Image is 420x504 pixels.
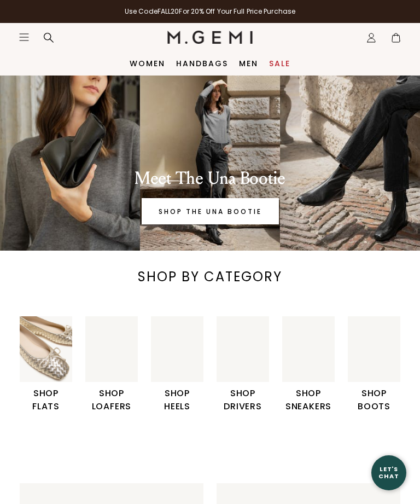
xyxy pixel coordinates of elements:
a: Sale [269,59,290,68]
h1: SHOP HEELS [151,387,203,413]
div: Meet The Una Bootie [33,167,387,189]
a: Handbags [176,59,228,68]
a: SHOP HEELS [151,316,203,413]
a: SHOP DRIVERS [217,316,269,413]
div: Let's Chat [371,466,406,479]
a: Men [239,59,258,68]
div: 6 / 6 [348,316,413,413]
a: Banner primary button [142,198,279,224]
div: 4 / 6 [217,316,282,413]
div: 5 / 6 [282,316,348,413]
img: M.Gemi [167,31,253,44]
div: 1 / 6 [20,316,85,413]
div: 2 / 6 [85,316,151,413]
h1: SHOP DRIVERS [217,387,269,413]
a: SHOP BOOTS [348,316,400,413]
h1: SHOP FLATS [20,387,72,413]
a: SHOP SNEAKERS [282,316,335,413]
h1: SHOP BOOTS [348,387,400,413]
a: SHOP FLATS [20,316,72,413]
h1: SHOP LOAFERS [85,387,138,413]
h1: SHOP SNEAKERS [282,387,335,413]
strong: FALL20 [157,7,179,16]
button: Open site menu [19,32,30,43]
a: Women [130,59,165,68]
a: SHOP LOAFERS [85,316,138,413]
div: 3 / 6 [151,316,217,413]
